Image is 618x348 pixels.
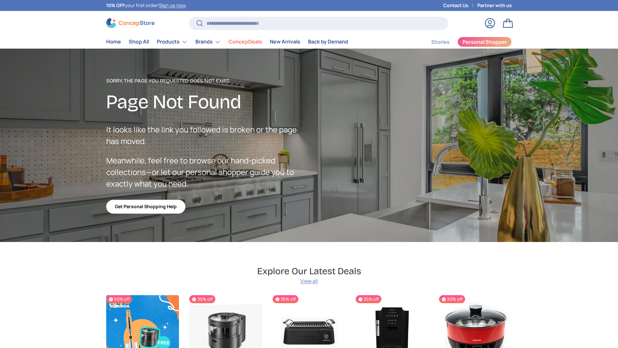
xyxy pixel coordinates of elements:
summary: Brands [192,35,225,48]
p: your first order! . [106,2,187,9]
h2: Explore Our Latest Deals [257,265,361,277]
a: View all [300,277,318,285]
span: Personal Shopper [463,39,507,44]
span: 35% off [189,295,215,303]
nav: Primary [106,35,348,48]
a: Shop All [129,35,149,48]
span: 35% off [273,295,298,303]
span: 20% off [439,295,465,303]
span: 50% off [106,295,132,303]
a: ConcepDeals [229,35,262,48]
a: Products [157,35,188,48]
p: Sorry, the page you requested does not exist. [106,77,309,85]
a: Home [106,35,121,48]
h2: Page Not Found [106,90,309,114]
summary: Products [153,35,192,48]
p: It looks like the link you followed is broken or the page has moved. [106,124,309,147]
a: Stories [431,36,450,48]
a: Contact Us [443,2,477,9]
nav: Secondary [416,35,512,48]
a: Sign up now [159,2,185,8]
a: Brands [195,35,221,48]
a: Personal Shopper [457,37,512,47]
a: Get Personal Shopping Help [106,200,185,214]
a: New Arrivals [270,35,300,48]
p: Meanwhile, feel free to browse our hand-picked collections—or let our personal shopper guide you ... [106,155,309,189]
a: Back by Demand [308,35,348,48]
strong: 10% OFF [106,2,125,8]
span: 35% off [356,295,381,303]
a: Partner with us [477,2,512,9]
img: ConcepStore [106,18,154,28]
